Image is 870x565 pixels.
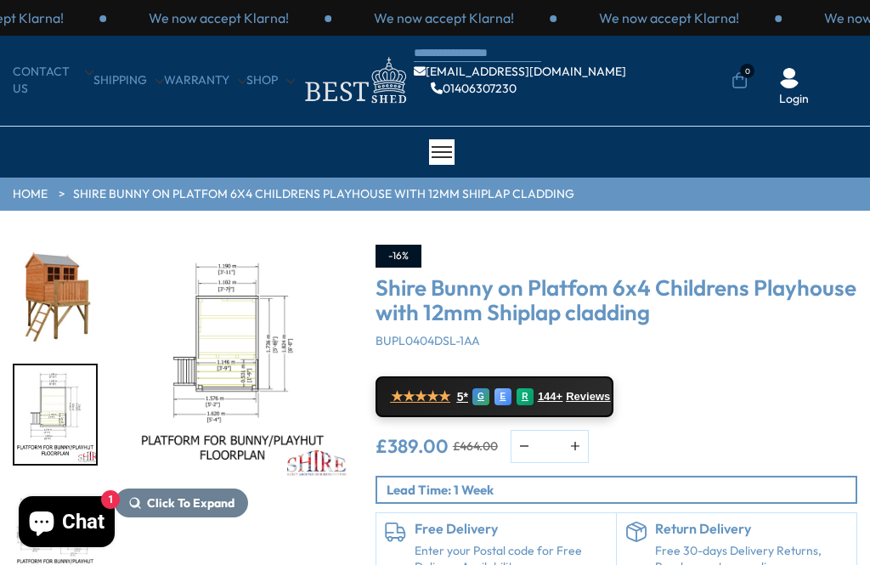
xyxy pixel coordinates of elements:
[566,390,610,404] span: Reviews
[517,388,534,405] div: R
[14,496,120,551] inbox-online-store-chat: Shopify online store chat
[13,186,48,203] a: HOME
[387,481,856,499] p: Lead Time: 1 Week
[376,437,449,455] ins: £389.00
[115,489,248,517] button: Click To Expand
[779,68,799,88] img: User Icon
[14,246,96,345] img: BunnyonPlatform_d219fc0d-a1de-440a-8a14-89ca9c8e4c9e_200x200.jpg
[73,186,574,203] a: Shire Bunny on Platfom 6x4 Childrens Playhouse with 12mm Shiplap cladding
[538,390,562,404] span: 144+
[655,522,848,537] h6: Return Delivery
[431,82,517,94] a: 01406307230
[13,364,98,466] div: 3 / 4
[453,440,498,452] del: £464.00
[779,91,809,108] a: Login
[494,388,511,405] div: E
[414,65,626,77] a: [EMAIL_ADDRESS][DOMAIN_NAME]
[391,388,450,404] span: ★★★★★
[147,495,234,511] span: Click To Expand
[376,245,421,268] div: -16%
[331,8,556,27] div: 3 / 3
[740,64,754,78] span: 0
[13,64,93,97] a: CONTACT US
[246,72,295,89] a: Shop
[472,388,489,405] div: G
[13,245,98,347] div: 2 / 4
[149,8,289,27] p: We now accept Klarna!
[93,72,164,89] a: Shipping
[376,333,480,348] span: BUPL0404DSL-1AA
[732,72,748,89] a: 0
[376,376,613,417] a: ★★★★★ 5* G E R 144+ Reviews
[115,245,350,480] img: Shire Bunny on Platfom 6x4 Childrens Playhouse with 12mm Shiplap cladding - Best Shed
[374,8,514,27] p: We now accept Klarna!
[106,8,331,27] div: 2 / 3
[164,72,246,89] a: Warranty
[295,53,414,108] img: logo
[415,522,607,537] h6: Free Delivery
[556,8,782,27] div: 1 / 3
[599,8,739,27] p: We now accept Klarna!
[376,276,857,325] h3: Shire Bunny on Platfom 6x4 Childrens Playhouse with 12mm Shiplap cladding
[14,365,96,464] img: BunnyPlayhutPlatformFLOORPLAN_15fe0721-d81f-4df6-af45-13176fd8e748_200x200.jpg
